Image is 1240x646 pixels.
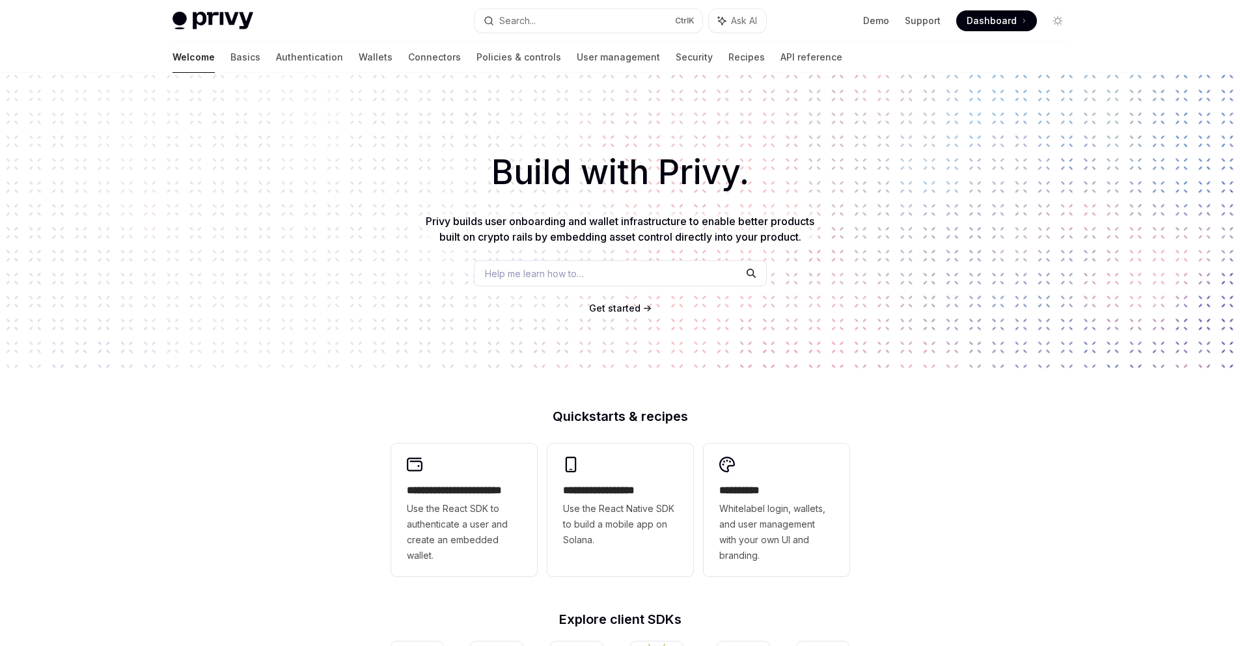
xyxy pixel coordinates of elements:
button: Ask AI [709,9,766,33]
span: Ctrl K [675,16,695,26]
h1: Build with Privy. [21,147,1219,198]
h2: Quickstarts & recipes [391,410,849,423]
button: Toggle dark mode [1047,10,1068,31]
a: Dashboard [956,10,1037,31]
a: Basics [230,42,260,73]
a: API reference [780,42,842,73]
a: Welcome [172,42,215,73]
span: Dashboard [967,14,1017,27]
span: Privy builds user onboarding and wallet infrastructure to enable better products built on crypto ... [426,215,814,243]
a: Recipes [728,42,765,73]
span: Use the React Native SDK to build a mobile app on Solana. [563,501,678,548]
span: Whitelabel login, wallets, and user management with your own UI and branding. [719,501,834,563]
a: **** **** **** ***Use the React Native SDK to build a mobile app on Solana. [547,444,693,576]
a: Security [676,42,713,73]
a: Demo [863,14,889,27]
h2: Explore client SDKs [391,613,849,626]
img: light logo [172,12,253,30]
div: Search... [499,13,536,29]
span: Ask AI [731,14,757,27]
a: User management [577,42,660,73]
a: Wallets [359,42,393,73]
a: Policies & controls [476,42,561,73]
span: Help me learn how to… [485,267,584,280]
span: Use the React SDK to authenticate a user and create an embedded wallet. [407,501,521,563]
button: Search...CtrlK [475,9,702,33]
a: Connectors [408,42,461,73]
span: Get started [589,303,641,314]
a: Support [905,14,941,27]
a: Authentication [276,42,343,73]
a: Get started [589,302,641,315]
a: **** *****Whitelabel login, wallets, and user management with your own UI and branding. [704,444,849,576]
